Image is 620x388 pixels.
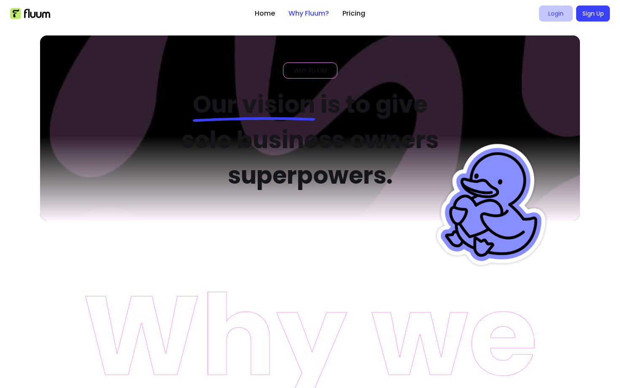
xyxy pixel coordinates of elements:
img: Fluum Logo [10,8,50,19]
a: Home [255,8,275,19]
span: Our vision [193,88,315,121]
a: Sign Up [576,5,610,22]
img: Fluum Duck sticker [429,123,562,289]
a: Login [539,5,573,22]
h2: is to give solo business owners superpowers. [167,87,453,193]
span: WHY FLUUM [290,66,330,75]
a: Pricing [342,8,365,19]
a: Why Fluum? [288,8,329,19]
